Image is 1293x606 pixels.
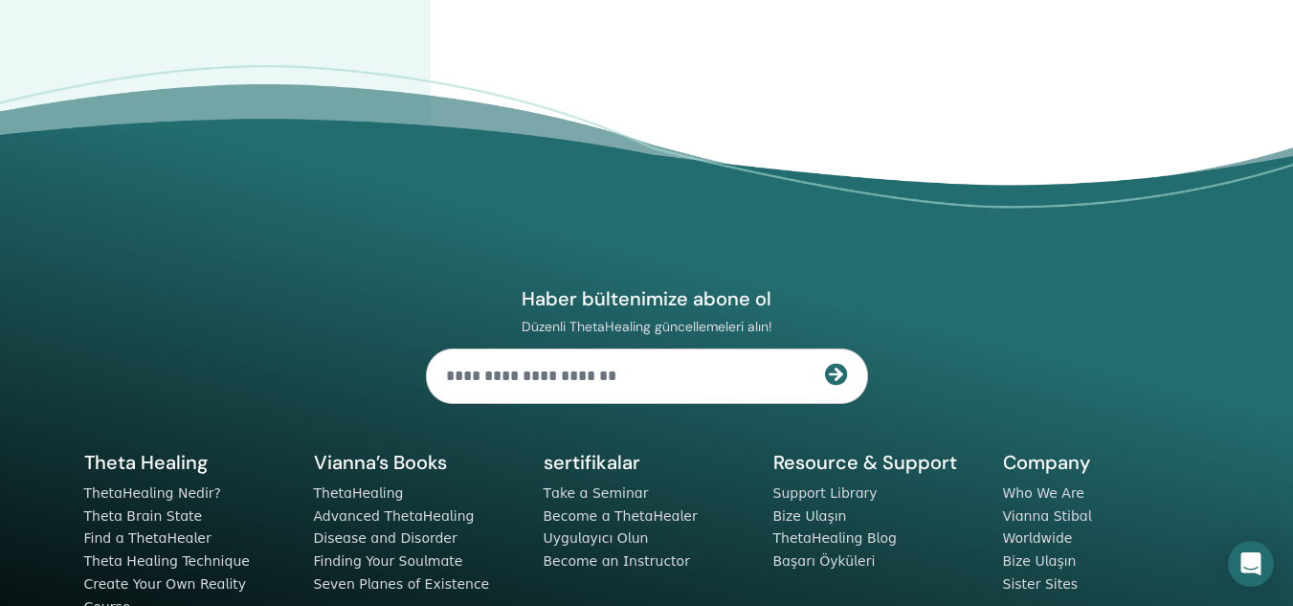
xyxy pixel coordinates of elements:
[1003,485,1084,501] a: Who We Are
[773,485,878,501] a: Support Library
[773,530,897,546] a: ThetaHealing Blog
[84,485,221,501] a: ThetaHealing Nedir?
[314,553,463,569] a: Finding Your Soulmate
[314,485,404,501] a: ThetaHealing
[314,576,490,592] a: Seven Planes of Existence
[1003,450,1210,475] h5: Company
[1003,553,1077,569] a: Bize Ulaşın
[544,553,690,569] a: Become an Instructor
[1003,508,1092,524] a: Vianna Stibal
[84,530,212,546] a: Find a ThetaHealer
[314,530,457,546] a: Disease and Disorder
[773,450,980,475] h5: Resource & Support
[84,553,250,569] a: Theta Healing Technique
[544,530,649,546] a: Uygulayıcı Olun
[544,508,698,524] a: Become a ThetaHealer
[84,450,291,475] h5: Theta Healing
[1228,541,1274,587] div: Open Intercom Messenger
[314,508,475,524] a: Advanced ThetaHealing
[773,508,847,524] a: Bize Ulaşın
[426,286,868,311] h4: Haber bültenimize abone ol
[544,450,750,475] h5: sertifikalar
[1003,576,1079,592] a: Sister Sites
[773,553,876,569] a: Başarı Öyküleri
[314,450,521,475] h5: Vianna’s Books
[84,508,203,524] a: Theta Brain State
[544,485,649,501] a: Take a Seminar
[426,318,868,335] p: Düzenli ThetaHealing güncellemeleri alın!
[1003,530,1073,546] a: Worldwide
